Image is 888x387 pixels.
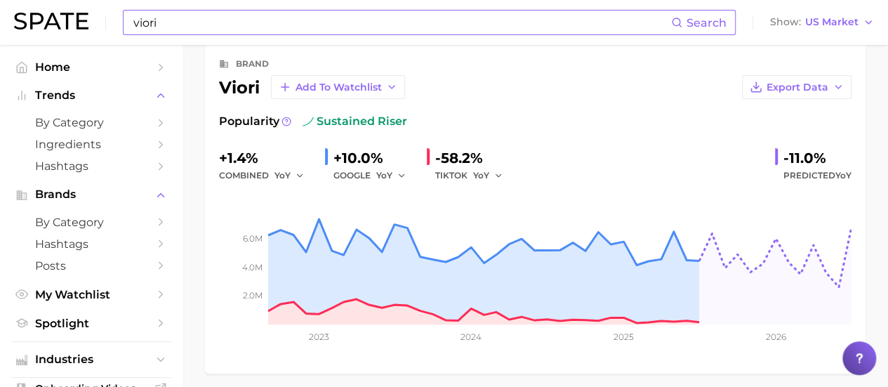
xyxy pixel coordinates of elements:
[783,167,851,184] span: Predicted
[35,138,147,151] span: Ingredients
[35,89,147,102] span: Trends
[296,81,382,93] span: Add to Watchlist
[236,55,269,72] div: brand
[687,16,727,29] span: Search
[309,332,329,342] tspan: 2023
[376,167,406,184] button: YoY
[766,332,786,342] tspan: 2026
[35,159,147,173] span: Hashtags
[460,332,482,342] tspan: 2024
[333,167,416,184] div: GOOGLE
[274,167,305,184] button: YoY
[835,170,851,181] span: YoY
[35,317,147,330] span: Spotlight
[219,167,314,184] div: combined
[274,169,291,181] span: YoY
[783,147,851,169] div: -11.0%
[35,188,147,201] span: Brands
[11,85,171,106] button: Trends
[11,211,171,233] a: by Category
[333,147,416,169] div: +10.0%
[132,11,671,34] input: Search here for a brand, industry, or ingredient
[614,332,634,342] tspan: 2025
[35,259,147,273] span: Posts
[473,167,503,184] button: YoY
[767,13,877,32] button: ShowUS Market
[11,184,171,205] button: Brands
[770,18,801,26] span: Show
[35,216,147,229] span: by Category
[742,75,851,99] button: Export Data
[11,313,171,334] a: Spotlight
[14,13,88,29] img: SPATE
[271,75,405,99] button: Add to Watchlist
[11,112,171,133] a: by Category
[805,18,859,26] span: US Market
[219,113,279,130] span: Popularity
[11,133,171,155] a: Ingredients
[303,113,407,130] span: sustained riser
[219,75,405,99] div: viori
[11,56,171,78] a: Home
[11,284,171,306] a: My Watchlist
[376,169,392,181] span: YoY
[767,81,828,93] span: Export Data
[35,237,147,251] span: Hashtags
[11,349,171,370] button: Industries
[35,116,147,129] span: by Category
[35,60,147,74] span: Home
[35,353,147,366] span: Industries
[303,116,314,127] img: sustained riser
[11,233,171,255] a: Hashtags
[219,147,314,169] div: +1.4%
[435,147,512,169] div: -58.2%
[473,169,489,181] span: YoY
[35,288,147,301] span: My Watchlist
[435,167,512,184] div: TIKTOK
[11,155,171,177] a: Hashtags
[11,255,171,277] a: Posts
